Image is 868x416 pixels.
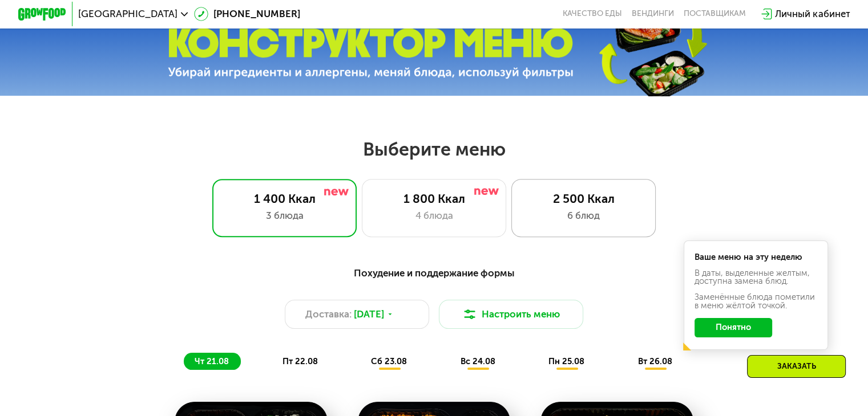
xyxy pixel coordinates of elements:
[524,191,643,206] div: 2 500 Ккал
[194,7,300,21] a: [PHONE_NUMBER]
[78,9,177,19] span: [GEOGRAPHIC_DATA]
[747,355,846,378] div: Заказать
[225,209,344,223] div: 3 блюда
[39,138,830,161] h2: Выберите меню
[695,293,818,310] div: Заменённые блюда пометили в меню жёлтой точкой.
[77,266,791,280] div: Похудение и поддержание формы
[695,269,818,286] div: В даты, выделенные желтым, доступна замена блюд.
[195,356,229,366] span: чт 21.08
[374,209,494,223] div: 4 блюда
[439,300,584,329] button: Настроить меню
[638,356,672,366] span: вт 26.08
[371,356,407,366] span: сб 23.08
[524,209,643,223] div: 6 блюд
[563,9,622,19] a: Качество еды
[548,356,584,366] span: пн 25.08
[461,356,495,366] span: вс 24.08
[282,356,318,366] span: пт 22.08
[684,9,746,19] div: поставщикам
[695,318,772,337] button: Понятно
[632,9,674,19] a: Вендинги
[775,7,850,21] div: Личный кабинет
[374,191,494,206] div: 1 800 Ккал
[354,307,384,321] span: [DATE]
[695,253,818,262] div: Ваше меню на эту неделю
[225,191,344,206] div: 1 400 Ккал
[305,307,352,321] span: Доставка:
